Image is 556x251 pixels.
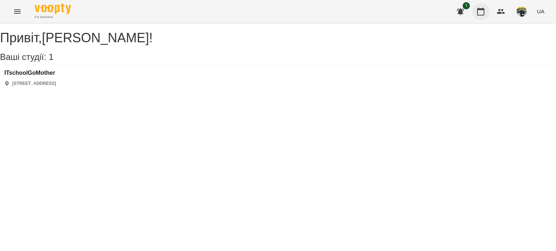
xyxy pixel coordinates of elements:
[463,2,470,9] span: 1
[49,52,53,62] span: 1
[9,3,26,20] button: Menu
[534,5,547,18] button: UA
[12,81,56,87] p: [STREET_ADDRESS]
[4,70,56,76] a: ITschoolGoMother
[537,8,544,15] span: UA
[35,15,71,20] span: For Business
[35,4,71,14] img: Voopty Logo
[517,7,527,17] img: a92d573242819302f0c564e2a9a4b79e.jpg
